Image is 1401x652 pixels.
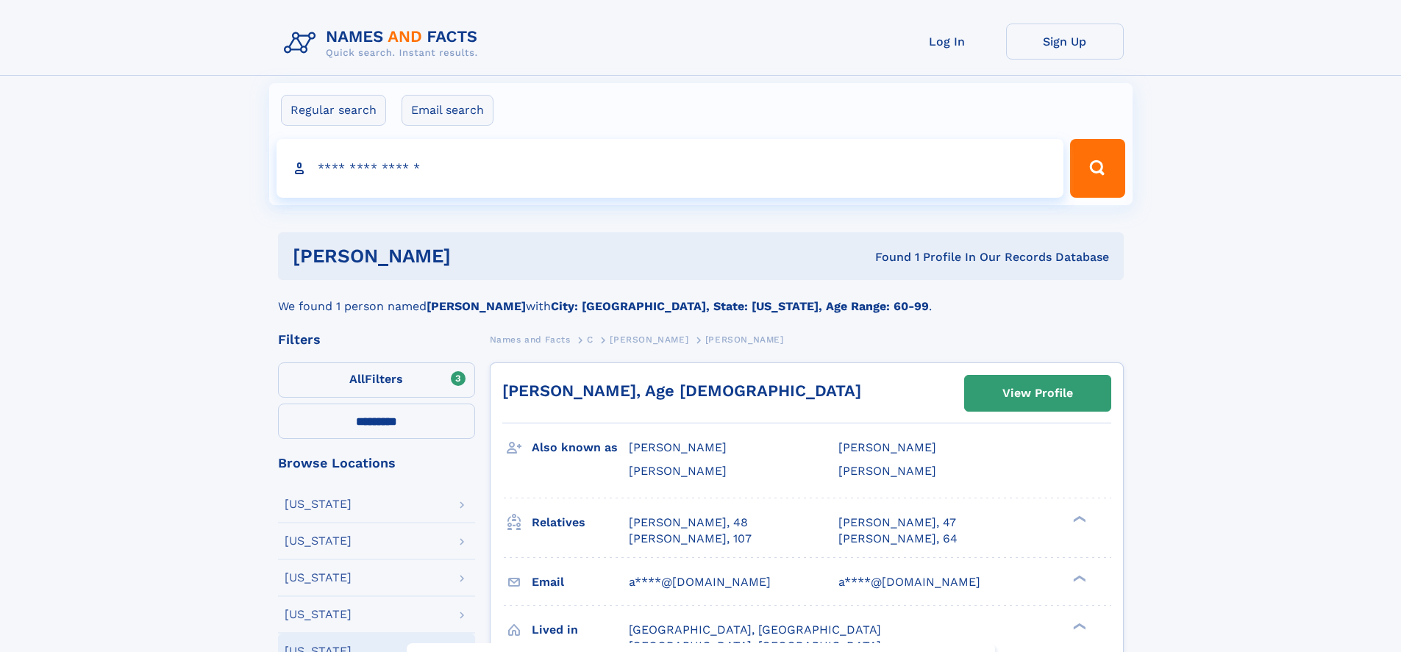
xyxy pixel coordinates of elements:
[1069,573,1087,583] div: ❯
[278,456,475,470] div: Browse Locations
[278,280,1124,315] div: We found 1 person named with .
[285,535,352,547] div: [US_STATE]
[629,440,727,454] span: [PERSON_NAME]
[532,617,629,642] h3: Lived in
[663,249,1109,265] div: Found 1 Profile In Our Records Database
[278,333,475,346] div: Filters
[532,570,629,595] h3: Email
[285,609,352,620] div: [US_STATE]
[551,299,929,313] b: City: [GEOGRAPHIC_DATA], State: [US_STATE], Age Range: 60-99
[277,139,1064,198] input: search input
[502,381,861,400] a: [PERSON_NAME], Age [DEMOGRAPHIC_DATA]
[278,24,490,63] img: Logo Names and Facts
[610,330,688,348] a: [PERSON_NAME]
[629,531,752,547] a: [PERSON_NAME], 107
[402,95,493,126] label: Email search
[293,247,663,265] h1: [PERSON_NAME]
[278,362,475,398] label: Filters
[705,334,784,345] span: [PERSON_NAME]
[838,440,936,454] span: [PERSON_NAME]
[888,24,1006,60] a: Log In
[965,376,1111,411] a: View Profile
[587,330,593,348] a: C
[490,330,571,348] a: Names and Facts
[838,531,958,547] a: [PERSON_NAME], 64
[1006,24,1124,60] a: Sign Up
[629,464,727,478] span: [PERSON_NAME]
[587,334,593,345] span: C
[629,515,748,531] a: [PERSON_NAME], 48
[532,510,629,535] h3: Relatives
[1069,621,1087,631] div: ❯
[281,95,386,126] label: Regular search
[610,334,688,345] span: [PERSON_NAME]
[838,464,936,478] span: [PERSON_NAME]
[532,435,629,460] h3: Also known as
[349,372,365,386] span: All
[1070,139,1124,198] button: Search Button
[285,498,352,510] div: [US_STATE]
[1002,376,1073,410] div: View Profile
[285,572,352,584] div: [US_STATE]
[629,623,881,637] span: [GEOGRAPHIC_DATA], [GEOGRAPHIC_DATA]
[427,299,526,313] b: [PERSON_NAME]
[1069,514,1087,523] div: ❯
[838,515,956,531] a: [PERSON_NAME], 47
